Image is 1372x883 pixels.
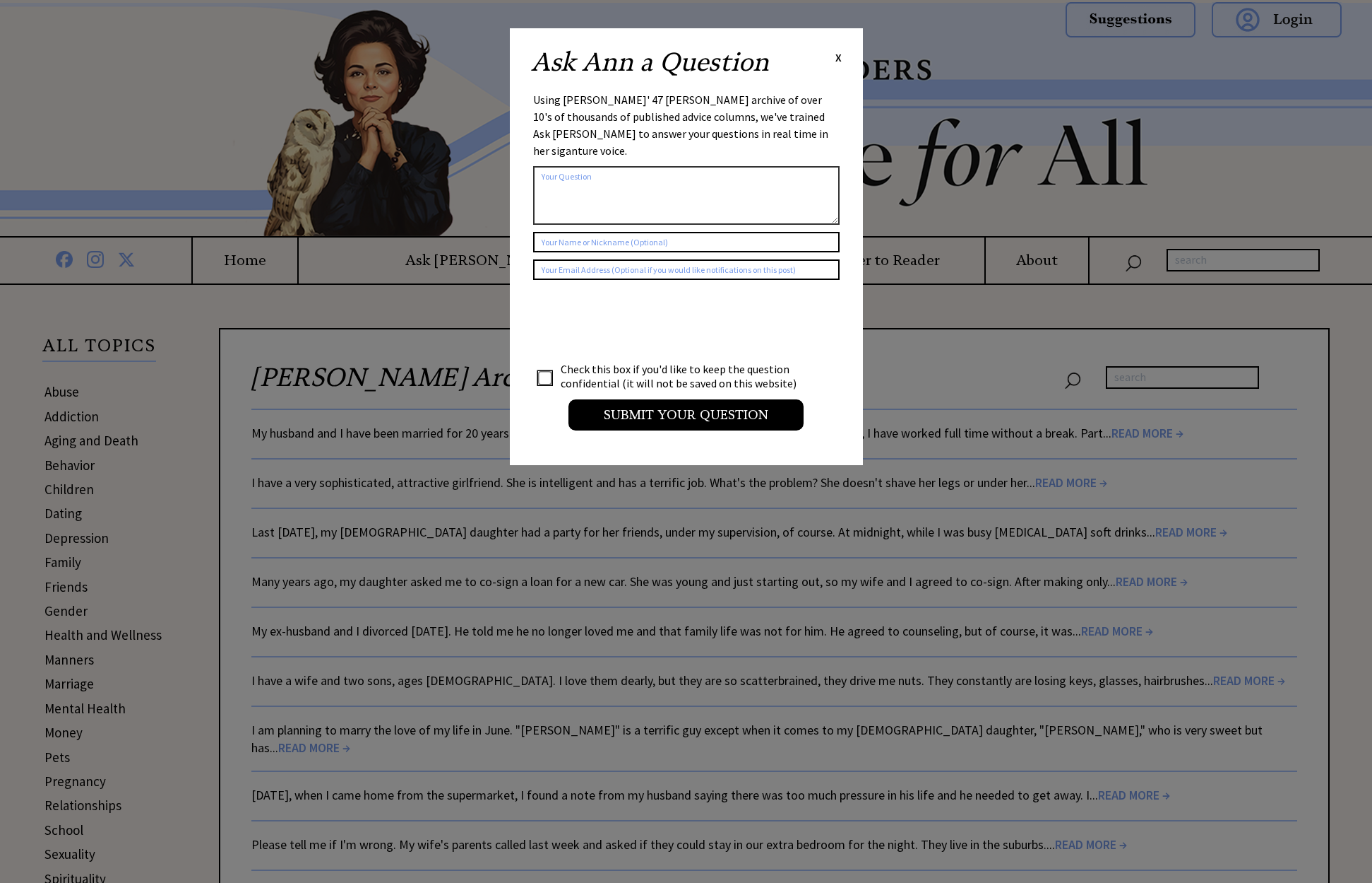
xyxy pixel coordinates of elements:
[560,361,810,391] td: Check this box if you'd like to keep the question confidential (it will not be saved on this webs...
[533,232,840,252] input: Your Name or Nickname (Optional)
[533,259,840,280] input: Your Email Address (Optional if you would like notifications on this post)
[568,399,804,431] input: Submit your Question
[533,294,748,349] iframe: reCAPTCHA
[835,50,842,64] span: X
[533,91,840,159] div: Using [PERSON_NAME]' 47 [PERSON_NAME] archive of over 10's of thousands of published advice colum...
[531,49,769,89] h2: Ask Ann a Question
